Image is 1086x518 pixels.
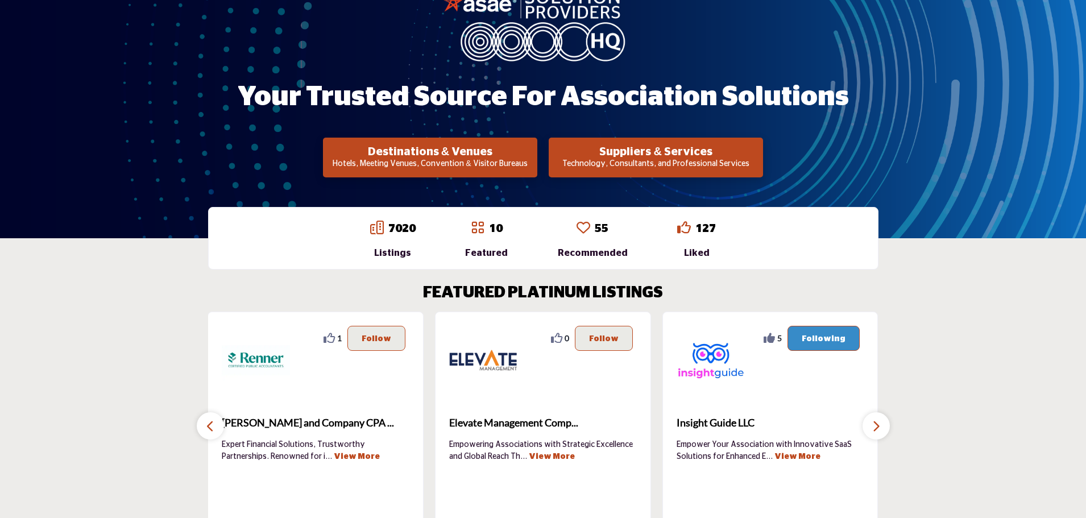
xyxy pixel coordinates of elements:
h2: Suppliers & Services [552,145,760,159]
button: Follow [575,326,633,351]
span: ... [766,453,773,461]
div: Featured [465,246,508,260]
p: Empowering Associations with Strategic Excellence and Global Reach Th [449,439,637,462]
div: Liked [677,246,716,260]
h2: FEATURED PLATINUM LISTINGS [423,284,663,303]
i: Go to Liked [677,221,691,234]
button: Suppliers & Services Technology, Consultants, and Professional Services [549,138,763,177]
p: Follow [362,332,391,345]
a: Elevate Management Comp... [449,408,637,438]
p: Technology, Consultants, and Professional Services [552,159,760,170]
img: Elevate Management Company [449,326,517,394]
span: 0 [565,332,569,344]
span: 5 [777,332,782,344]
b: Renner and Company CPA PC [222,408,409,438]
b: Elevate Management Company [449,408,637,438]
a: 55 [595,223,608,234]
a: 7020 [388,223,416,234]
p: Hotels, Meeting Venues, Convention & Visitor Bureaus [326,159,534,170]
a: View More [334,453,380,461]
span: ... [520,453,527,461]
a: 127 [695,223,716,234]
a: Insight Guide LLC [677,408,864,438]
a: View More [774,453,820,461]
button: Follow [347,326,405,351]
h1: Your Trusted Source for Association Solutions [238,80,849,115]
a: View More [529,453,575,461]
h2: Destinations & Venues [326,145,534,159]
div: Listings [370,246,416,260]
div: Recommended [558,246,628,260]
p: Follow [589,332,619,345]
button: Destinations & Venues Hotels, Meeting Venues, Convention & Visitor Bureaus [323,138,537,177]
span: ... [325,453,332,461]
span: Elevate Management Comp... [449,415,637,430]
a: Go to Featured [471,221,484,237]
span: Insight Guide LLC [677,415,864,430]
span: [PERSON_NAME] and Company CPA ... [222,415,409,430]
span: 1 [337,332,342,344]
a: Go to Recommended [577,221,590,237]
a: [PERSON_NAME] and Company CPA ... [222,408,409,438]
p: Expert Financial Solutions, Trustworthy Partnerships. Renowned for i [222,439,409,462]
a: 10 [489,223,503,234]
p: Following [802,332,845,345]
img: Insight Guide LLC [677,326,745,394]
img: Renner and Company CPA PC [222,326,290,394]
p: Empower Your Association with Innovative SaaS Solutions for Enhanced E [677,439,864,462]
button: Following [787,326,860,351]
